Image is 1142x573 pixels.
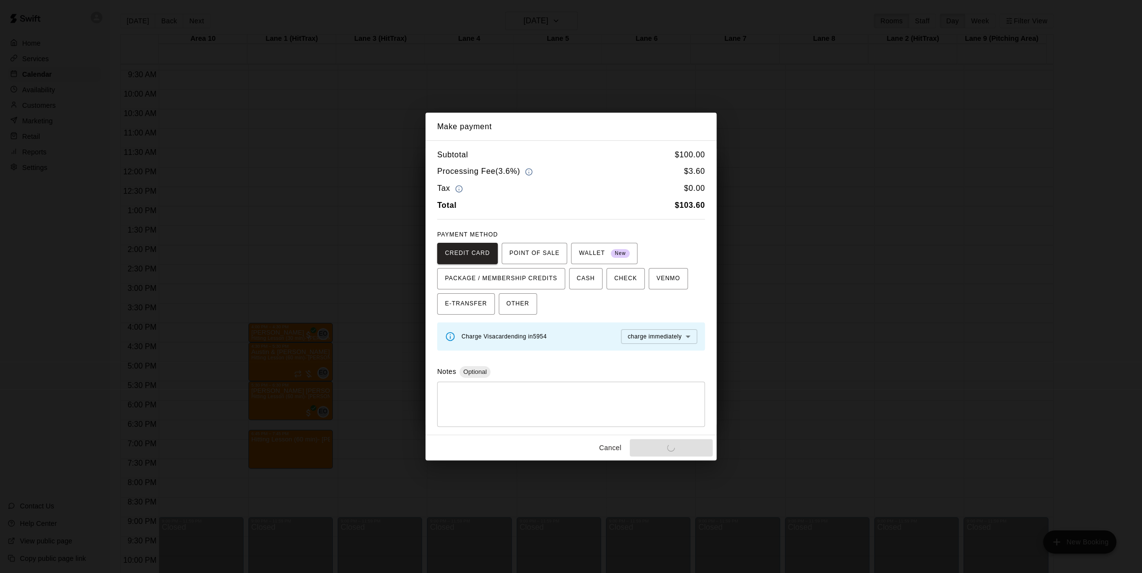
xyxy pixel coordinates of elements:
button: OTHER [499,293,537,315]
span: charge immediately [628,333,682,340]
b: Total [437,201,457,209]
h6: Subtotal [437,149,468,161]
button: PACKAGE / MEMBERSHIP CREDITS [437,268,565,289]
h2: Make payment [425,113,717,141]
button: POINT OF SALE [502,243,567,264]
button: CREDIT CARD [437,243,498,264]
span: VENMO [656,271,680,286]
span: CREDIT CARD [445,246,490,261]
span: Optional [459,368,490,375]
span: New [611,247,630,260]
button: WALLET New [571,243,637,264]
button: E-TRANSFER [437,293,495,315]
button: Cancel [595,439,626,457]
span: CASH [577,271,595,286]
h6: Tax [437,182,465,195]
span: PACKAGE / MEMBERSHIP CREDITS [445,271,557,286]
button: CASH [569,268,603,289]
button: CHECK [606,268,645,289]
span: OTHER [506,296,529,312]
span: CHECK [614,271,637,286]
button: VENMO [649,268,688,289]
span: POINT OF SALE [509,246,559,261]
span: E-TRANSFER [445,296,487,312]
h6: $ 0.00 [684,182,705,195]
b: $ 103.60 [675,201,705,209]
h6: Processing Fee ( 3.6% ) [437,165,535,178]
span: PAYMENT METHOD [437,231,498,238]
h6: $ 3.60 [684,165,705,178]
label: Notes [437,368,456,375]
span: WALLET [579,246,630,261]
h6: $ 100.00 [675,149,705,161]
span: Charge Visa card ending in 5954 [461,333,547,340]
